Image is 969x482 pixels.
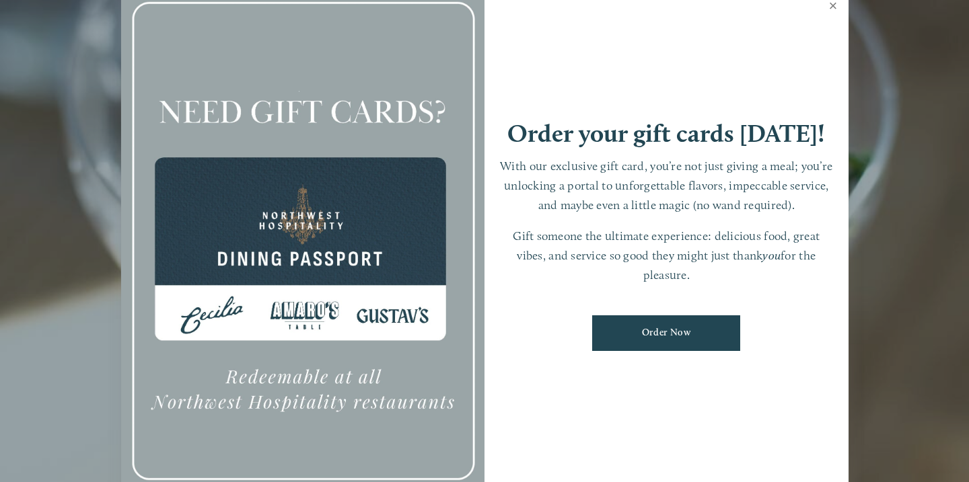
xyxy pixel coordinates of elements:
[762,248,781,262] em: you
[507,121,825,146] h1: Order your gift cards [DATE]!
[592,315,740,351] a: Order Now
[498,227,835,284] p: Gift someone the ultimate experience: delicious food, great vibes, and service so good they might...
[498,157,835,214] p: With our exclusive gift card, you’re not just giving a meal; you’re unlocking a portal to unforge...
